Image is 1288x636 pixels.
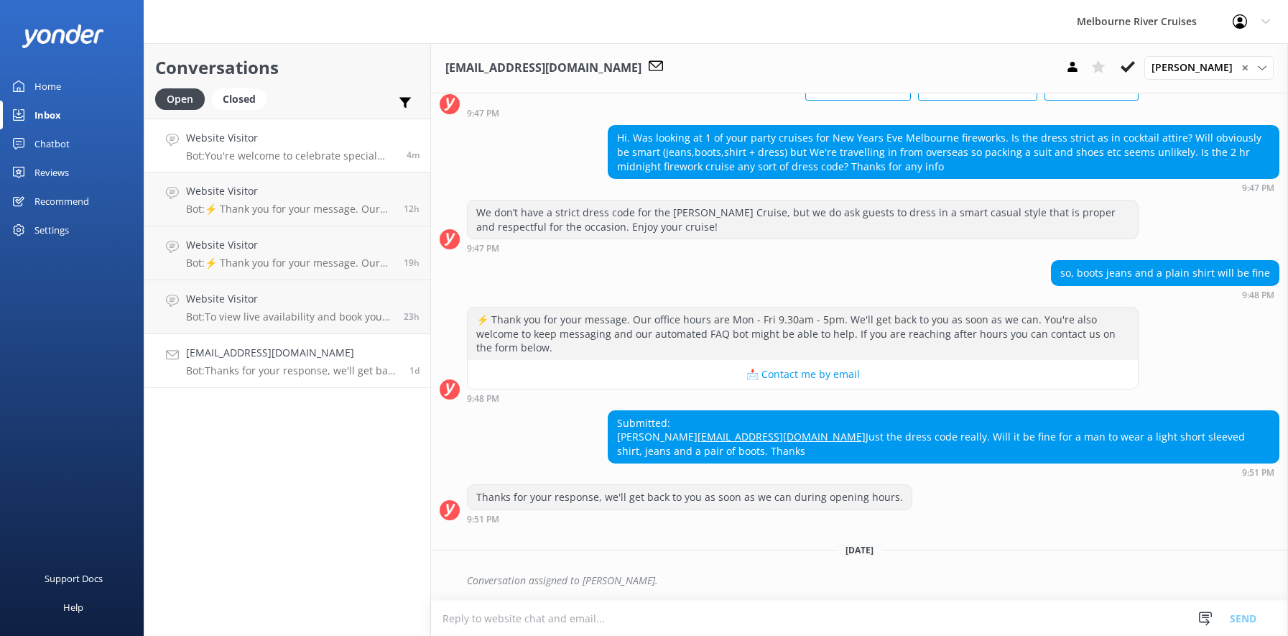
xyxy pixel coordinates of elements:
img: yonder-white-logo.png [22,24,104,48]
a: Open [155,91,212,106]
strong: 9:48 PM [1242,291,1274,300]
p: Bot: Thanks for your response, we'll get back to you as soon as we can during opening hours. [186,364,399,377]
span: Oct 13 2025 04:37pm (UTC +11:00) Australia/Sydney [404,257,420,269]
span: Oct 12 2025 09:51pm (UTC +11:00) Australia/Sydney [409,364,420,377]
div: Support Docs [45,564,103,593]
a: [EMAIL_ADDRESS][DOMAIN_NAME]Bot:Thanks for your response, we'll get back to you as soon as we can... [144,334,430,388]
span: Oct 13 2025 12:32pm (UTC +11:00) Australia/Sydney [404,310,420,323]
p: Bot: ⚡ Thank you for your message. Our office hours are Mon - Fri 9.30am - 5pm. We'll get back to... [186,203,393,216]
div: Oct 12 2025 09:51pm (UTC +11:00) Australia/Sydney [467,514,912,524]
div: ⚡ Thank you for your message. Our office hours are Mon - Fri 9.30am - 5pm. We'll get back to you ... [468,308,1138,360]
div: Closed [212,88,267,110]
h4: [EMAIL_ADDRESS][DOMAIN_NAME] [186,345,399,361]
div: Reviews [34,158,69,187]
span: [PERSON_NAME] [1152,60,1241,75]
strong: 9:51 PM [1242,469,1274,477]
div: Oct 12 2025 09:47pm (UTC +11:00) Australia/Sydney [467,243,1139,253]
div: 2025-10-12T23:33:51.098 [440,568,1279,593]
h4: Website Visitor [186,237,393,253]
div: Recommend [34,187,89,216]
div: Assign User [1144,56,1274,79]
div: Inbox [34,101,61,129]
strong: 9:47 PM [1242,184,1274,193]
div: Oct 12 2025 09:47pm (UTC +11:00) Australia/Sydney [467,108,1139,118]
div: Oct 12 2025 09:47pm (UTC +11:00) Australia/Sydney [608,183,1279,193]
button: 📩 Contact me by email [468,360,1138,389]
strong: 9:47 PM [467,244,499,253]
h3: [EMAIL_ADDRESS][DOMAIN_NAME] [445,59,641,78]
span: ✕ [1241,61,1248,75]
div: Settings [34,216,69,244]
span: [DATE] [837,544,882,556]
a: Website VisitorBot:To view live availability and book your Spirit of Melbourne Dinner Cruise, ple... [144,280,430,334]
div: Open [155,88,205,110]
div: Oct 12 2025 09:48pm (UTC +11:00) Australia/Sydney [1051,290,1279,300]
div: Submitted: [PERSON_NAME] Just the dress code really. Will it be fine for a man to wear a light sh... [608,411,1279,464]
div: so, boots jeans and a plain shirt will be fine [1052,261,1279,285]
a: Website VisitorBot:You're welcome to celebrate special occasions like birthdays on our cruises. F... [144,119,430,172]
a: [EMAIL_ADDRESS][DOMAIN_NAME] [698,430,866,443]
div: Oct 12 2025 09:51pm (UTC +11:00) Australia/Sydney [608,467,1279,477]
p: Bot: ⚡ Thank you for your message. Our office hours are Mon - Fri 9.30am - 5pm. We'll get back to... [186,257,393,269]
a: Website VisitorBot:⚡ Thank you for your message. Our office hours are Mon - Fri 9.30am - 5pm. We'... [144,226,430,280]
h4: Website Visitor [186,130,396,146]
div: Hi. Was looking at 1 of your party cruises for New Years Eve Melbourne fireworks. Is the dress st... [608,126,1279,178]
strong: 9:48 PM [467,395,499,403]
a: Closed [212,91,274,106]
div: We don’t have a strict dress code for the [PERSON_NAME] Cruise, but we do ask guests to dress in ... [468,201,1138,239]
div: Help [63,593,83,622]
strong: 9:51 PM [467,515,499,524]
p: Bot: To view live availability and book your Spirit of Melbourne Dinner Cruise, please visit [URL... [186,310,393,323]
div: Chatbot [34,129,70,158]
div: Conversation assigned to [PERSON_NAME]. [467,568,1279,593]
h4: Website Visitor [186,183,393,199]
a: Website VisitorBot:⚡ Thank you for your message. Our office hours are Mon - Fri 9.30am - 5pm. We'... [144,172,430,226]
div: Oct 12 2025 09:48pm (UTC +11:00) Australia/Sydney [467,393,1139,403]
div: Thanks for your response, we'll get back to you as soon as we can during opening hours. [468,485,912,510]
h4: Website Visitor [186,291,393,307]
span: Oct 13 2025 11:37pm (UTC +11:00) Australia/Sydney [404,203,420,215]
span: Oct 14 2025 11:33am (UTC +11:00) Australia/Sydney [407,149,420,161]
h2: Conversations [155,54,420,81]
strong: 9:47 PM [467,109,499,118]
p: Bot: You're welcome to celebrate special occasions like birthdays on our cruises. For dining crui... [186,149,396,162]
div: Home [34,72,61,101]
